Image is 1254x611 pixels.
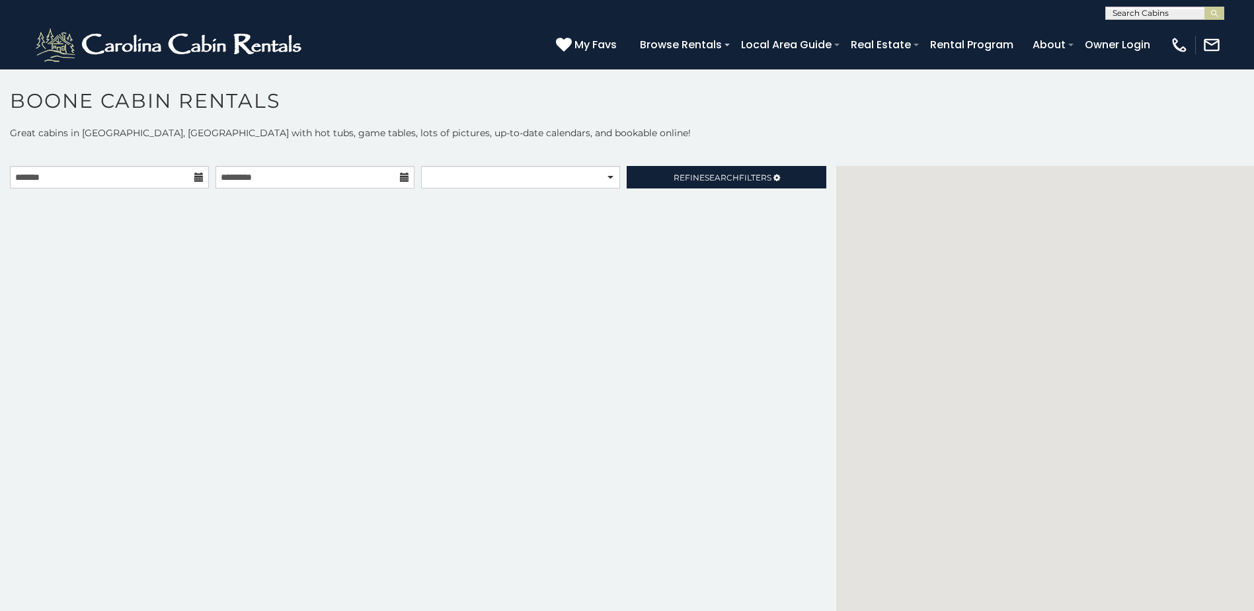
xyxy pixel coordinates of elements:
[633,33,728,56] a: Browse Rentals
[1078,33,1157,56] a: Owner Login
[844,33,918,56] a: Real Estate
[734,33,838,56] a: Local Area Guide
[1170,36,1189,54] img: phone-regular-white.png
[1202,36,1221,54] img: mail-regular-white.png
[556,36,620,54] a: My Favs
[705,173,739,183] span: Search
[574,36,617,53] span: My Favs
[923,33,1020,56] a: Rental Program
[674,173,771,183] span: Refine Filters
[1026,33,1072,56] a: About
[33,25,307,65] img: White-1-2.png
[627,166,826,188] a: RefineSearchFilters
